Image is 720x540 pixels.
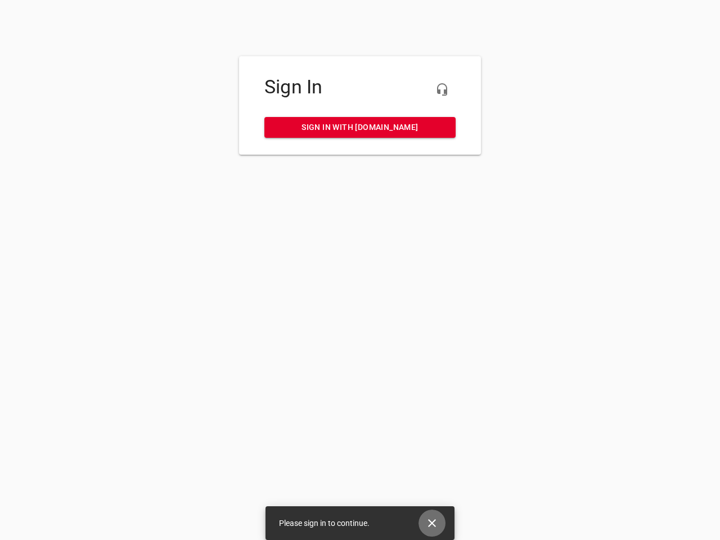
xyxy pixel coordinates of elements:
[474,127,712,532] iframe: Chat
[418,510,445,537] button: Close
[279,519,370,528] span: Please sign in to continue.
[273,120,447,134] span: Sign in with [DOMAIN_NAME]
[264,76,456,98] h4: Sign In
[264,117,456,138] a: Sign in with [DOMAIN_NAME]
